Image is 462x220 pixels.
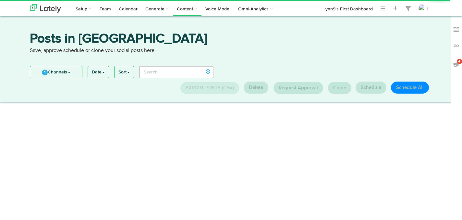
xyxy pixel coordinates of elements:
[30,47,432,55] p: Save, approve schedule or clone your social posts here.
[356,82,386,94] button: Schedule
[391,82,429,94] button: Schedule All
[279,85,318,90] span: Request Approval
[30,4,61,13] img: logo_lately_bg_light.svg
[453,43,459,49] img: links_off.svg
[453,26,459,33] img: keywords_off.svg
[419,4,428,13] img: OhcUycdS6u5e6MDkMfFl
[180,82,239,94] button: Export Posts (CSV)
[457,59,462,64] span: 4
[30,66,82,78] a: 1Channels
[42,70,48,75] span: 1
[274,82,323,94] button: Request Approval
[244,82,268,94] button: Delete
[30,32,432,47] h3: Posts in [GEOGRAPHIC_DATA]
[453,61,459,68] img: announcements_off.svg
[333,85,346,90] span: Clone
[115,66,134,78] a: Sort
[139,66,213,78] input: Search
[88,66,109,78] a: Date
[328,82,351,94] button: Clone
